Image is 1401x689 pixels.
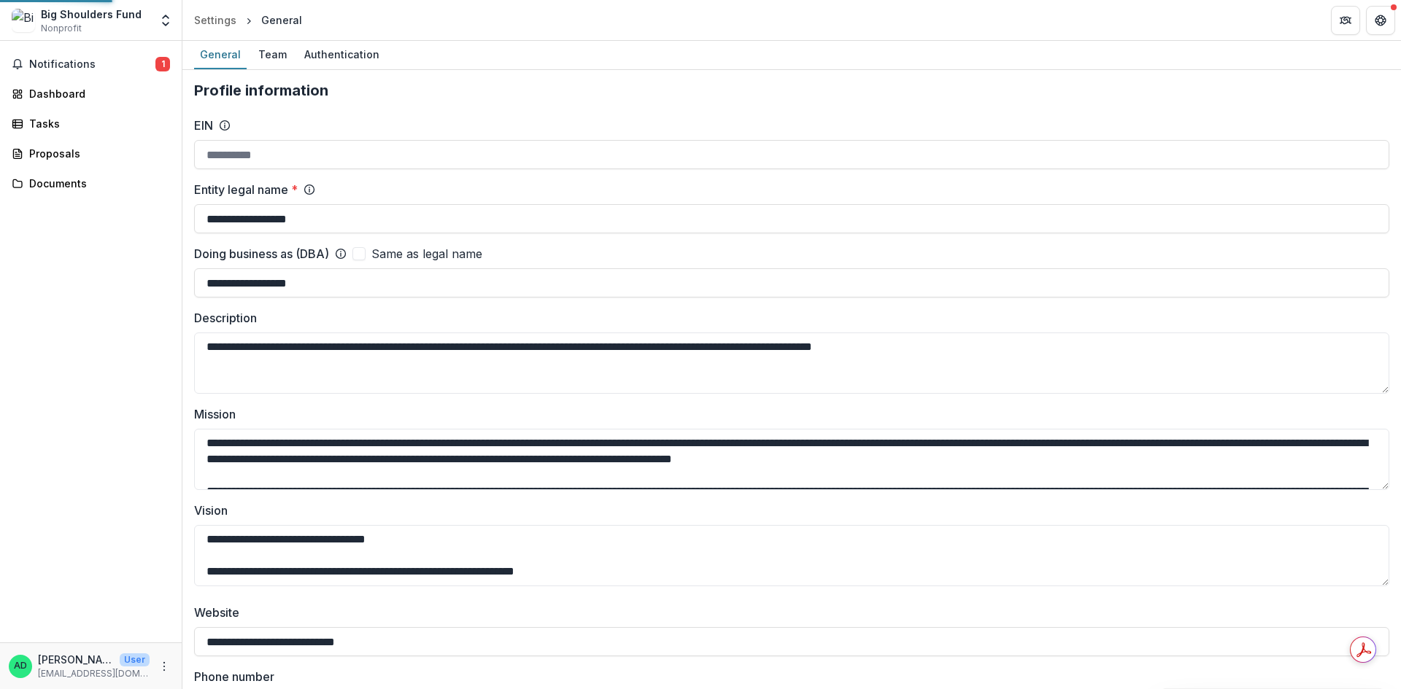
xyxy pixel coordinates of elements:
[194,245,329,262] label: Doing business as (DBA)
[188,9,308,31] nav: breadcrumb
[29,146,164,161] div: Proposals
[1331,6,1360,35] button: Partners
[194,502,1381,519] label: Vision
[6,112,176,136] a: Tasks
[6,171,176,195] a: Documents
[6,52,176,76] button: Notifications1
[194,668,1381,685] label: Phone number
[120,653,150,666] p: User
[38,667,150,680] p: [EMAIL_ADDRESS][DOMAIN_NAME]
[252,44,293,65] div: Team
[194,41,247,69] a: General
[371,245,482,262] span: Same as legal name
[38,652,114,667] p: [PERSON_NAME]
[194,309,1381,327] label: Description
[194,117,213,134] label: EIN
[194,405,1381,423] label: Mission
[261,12,302,28] div: General
[29,116,164,131] div: Tasks
[41,22,82,35] span: Nonprofit
[6,141,176,166] a: Proposals
[6,82,176,106] a: Dashboard
[41,7,142,22] div: Big Shoulders Fund
[29,86,164,101] div: Dashboard
[29,58,155,71] span: Notifications
[194,181,298,198] label: Entity legal name
[194,604,1381,621] label: Website
[298,41,385,69] a: Authentication
[1366,6,1395,35] button: Get Help
[252,41,293,69] a: Team
[298,44,385,65] div: Authentication
[14,661,27,671] div: Amy Drozda
[155,658,173,675] button: More
[155,6,176,35] button: Open entity switcher
[188,9,242,31] a: Settings
[194,82,1389,99] h2: Profile information
[29,176,164,191] div: Documents
[155,57,170,71] span: 1
[12,9,35,32] img: Big Shoulders Fund
[194,44,247,65] div: General
[194,12,236,28] div: Settings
